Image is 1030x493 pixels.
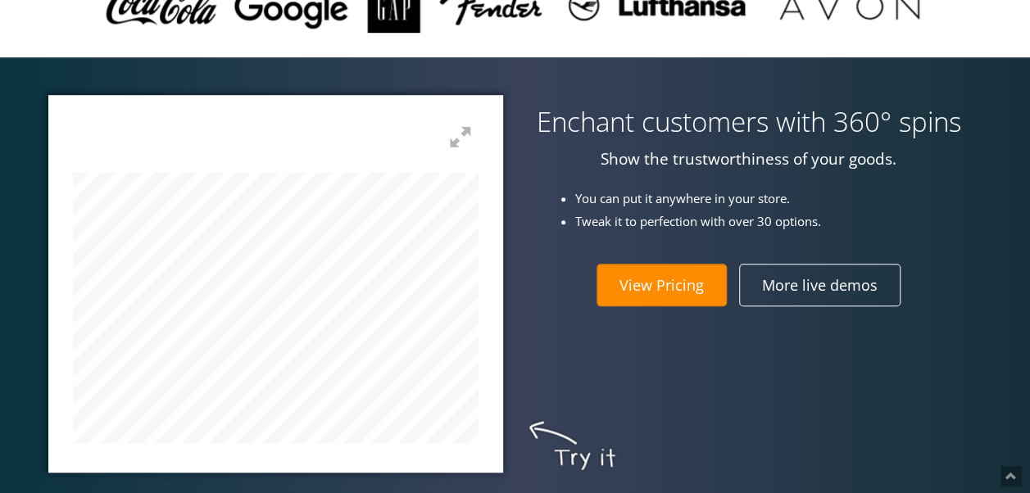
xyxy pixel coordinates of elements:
[528,150,970,169] p: Show the trustworthiness of your goods.
[528,107,970,137] h3: Enchant customers with 360° spins
[575,212,985,231] li: Tweak it to perfection with over 30 options.
[597,264,727,306] a: View Pricing
[575,189,985,208] li: You can put it anywhere in your store.
[739,264,901,306] a: More live demos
